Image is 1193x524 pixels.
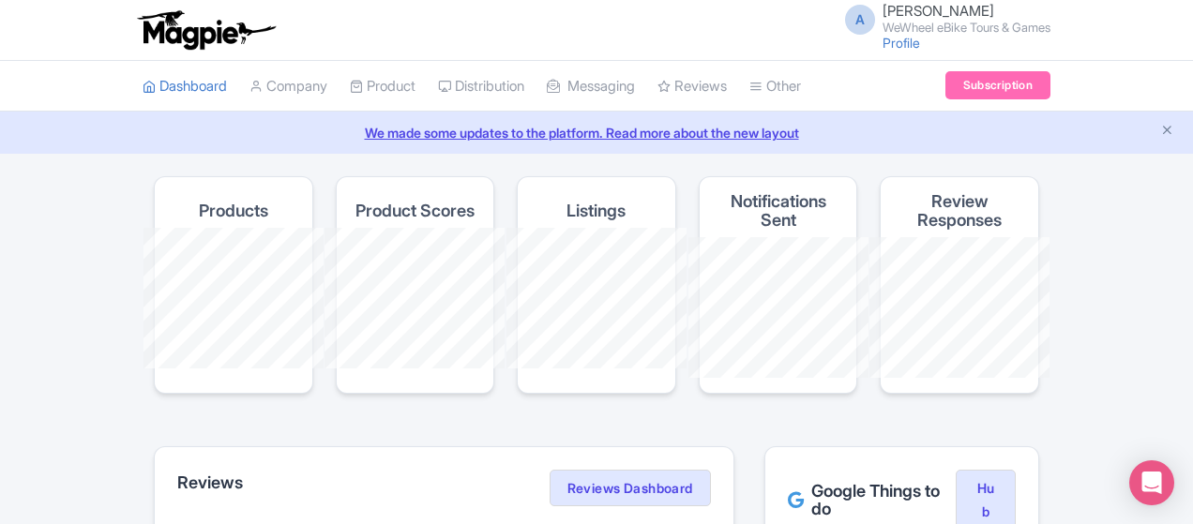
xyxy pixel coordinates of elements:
a: Messaging [547,61,635,112]
a: Dashboard [143,61,227,112]
a: We made some updates to the platform. Read more about the new layout [11,123,1182,142]
span: [PERSON_NAME] [883,2,994,20]
button: Close announcement [1160,121,1174,142]
a: Subscription [945,71,1050,99]
h4: Review Responses [896,192,1023,230]
small: WeWheel eBike Tours & Games [883,22,1050,34]
a: Company [249,61,327,112]
a: Reviews [657,61,727,112]
a: A [PERSON_NAME] WeWheel eBike Tours & Games [834,4,1050,34]
a: Product [350,61,415,112]
a: Reviews Dashboard [550,470,711,507]
span: A [845,5,875,35]
a: Other [749,61,801,112]
img: logo-ab69f6fb50320c5b225c76a69d11143b.png [133,9,279,51]
h4: Products [199,202,268,220]
h4: Product Scores [355,202,475,220]
a: Profile [883,35,920,51]
h2: Reviews [177,473,243,492]
h4: Listings [566,202,626,220]
div: Open Intercom Messenger [1129,460,1174,505]
h2: Google Things to do [788,482,956,519]
h4: Notifications Sent [715,192,842,230]
a: Distribution [438,61,524,112]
